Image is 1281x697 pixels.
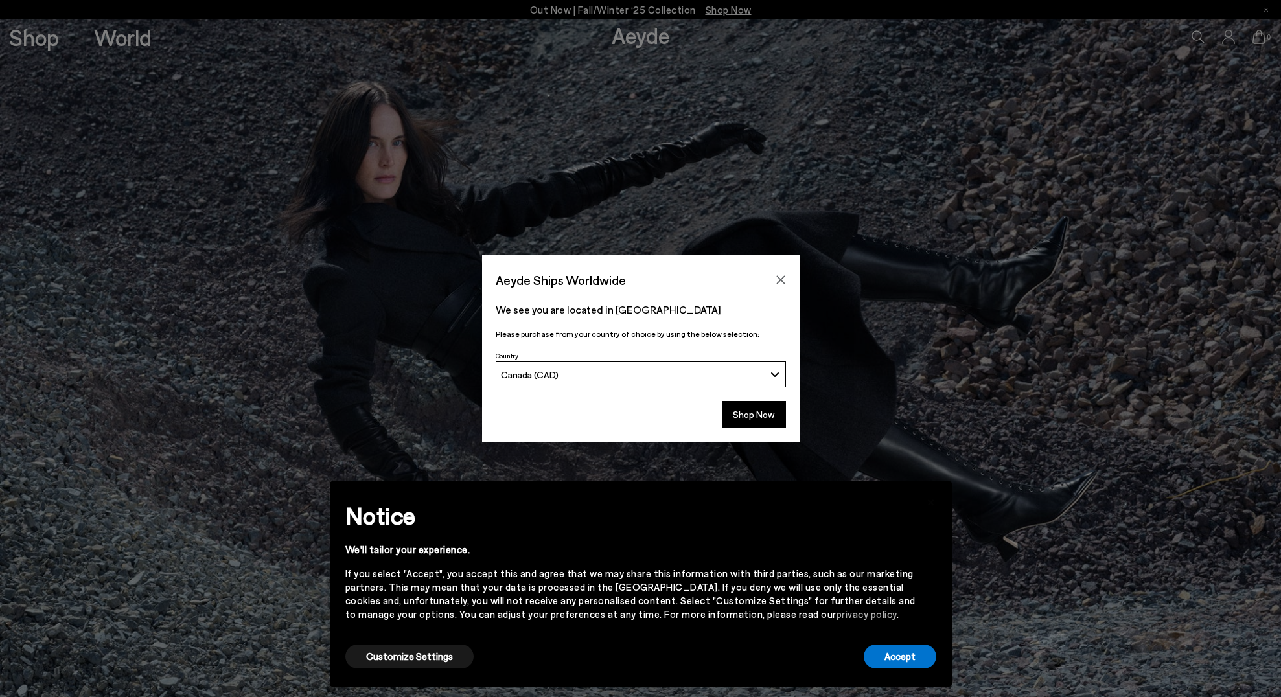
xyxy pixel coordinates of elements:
[916,485,947,516] button: Close this notice
[496,302,786,317] p: We see you are located in [GEOGRAPHIC_DATA]
[722,401,786,428] button: Shop Now
[345,645,474,668] button: Customize Settings
[345,543,916,556] div: We'll tailor your experience.
[501,369,559,380] span: Canada (CAD)
[837,608,897,620] a: privacy policy
[345,567,916,621] div: If you select "Accept", you accept this and agree that we may share this information with third p...
[496,269,626,291] span: Aeyde Ships Worldwide
[771,270,791,290] button: Close
[345,499,916,532] h2: Notice
[927,491,936,510] span: ×
[864,645,936,668] button: Accept
[496,328,786,340] p: Please purchase from your country of choice by using the below selection:
[496,352,518,360] span: Country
